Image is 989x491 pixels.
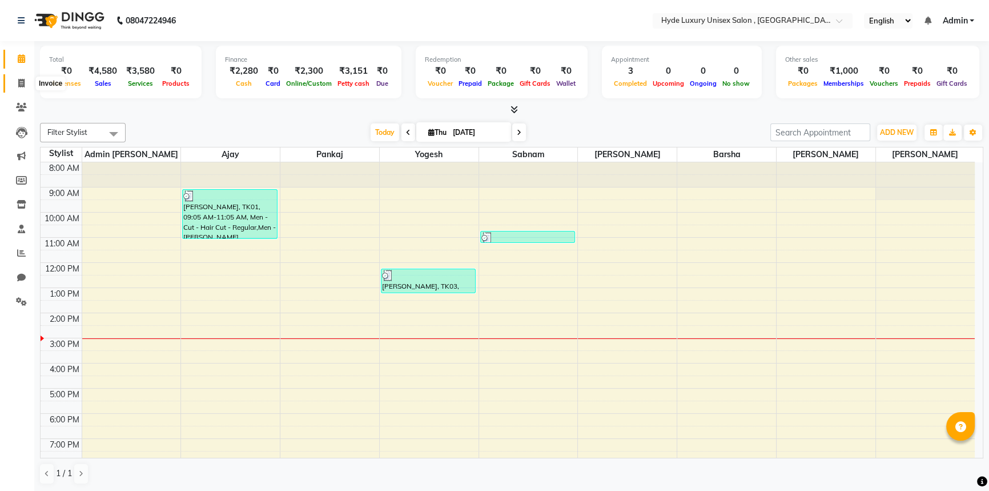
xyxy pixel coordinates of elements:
[425,128,449,137] span: Thu
[611,65,650,78] div: 3
[517,65,553,78] div: ₹0
[785,65,821,78] div: ₹0
[41,147,82,159] div: Stylist
[372,65,392,78] div: ₹0
[373,79,391,87] span: Due
[122,65,159,78] div: ₹3,580
[611,79,650,87] span: Completed
[47,313,82,325] div: 2:00 PM
[677,147,776,162] span: Barsha
[479,147,578,162] span: Sabnam
[877,125,916,141] button: ADD NEW
[777,147,875,162] span: [PERSON_NAME]
[47,162,82,174] div: 8:00 AM
[126,5,176,37] b: 08047224946
[183,190,276,238] div: [PERSON_NAME], TK01, 09:05 AM-11:05 AM, Men - Cut - Hair Cut - Regular,Men - [PERSON_NAME] Shavin...
[159,65,192,78] div: ₹0
[687,65,719,78] div: 0
[553,65,578,78] div: ₹0
[42,238,82,250] div: 11:00 AM
[719,79,753,87] span: No show
[449,124,506,141] input: 2025-09-04
[381,269,475,293] div: [PERSON_NAME], TK03, 12:15 PM-01:15 PM, Men - Cut - Hair Cut- Change In Style,Men - [PERSON_NAME]...
[49,55,192,65] div: Total
[43,263,82,275] div: 12:00 PM
[263,65,283,78] div: ₹0
[481,231,574,242] div: [PERSON_NAME], TK02, 10:45 AM-11:15 AM, Women - Care - Wash, Conditioning, Blast Dry - Basic - L
[181,147,280,162] span: Ajay
[56,468,72,480] span: 1 / 1
[687,79,719,87] span: Ongoing
[380,147,479,162] span: yogesh
[225,55,392,65] div: Finance
[517,79,553,87] span: Gift Cards
[876,147,975,162] span: [PERSON_NAME]
[280,147,379,162] span: pankaj
[880,128,914,137] span: ADD NEW
[159,79,192,87] span: Products
[335,65,372,78] div: ₹3,151
[425,79,456,87] span: Voucher
[611,55,753,65] div: Appointment
[770,123,870,141] input: Search Appointment
[650,79,687,87] span: Upcoming
[42,213,82,225] div: 10:00 AM
[29,5,107,37] img: logo
[821,65,867,78] div: ₹1,000
[335,79,372,87] span: Petty cash
[263,79,283,87] span: Card
[47,414,82,426] div: 6:00 PM
[82,147,181,162] span: Admin [PERSON_NAME]
[47,127,87,137] span: Filter Stylist
[283,79,335,87] span: Online/Custom
[47,364,82,376] div: 4:00 PM
[425,65,456,78] div: ₹0
[650,65,687,78] div: 0
[934,79,970,87] span: Gift Cards
[934,65,970,78] div: ₹0
[456,65,485,78] div: ₹0
[47,288,82,300] div: 1:00 PM
[485,79,517,87] span: Package
[578,147,677,162] span: [PERSON_NAME]
[553,79,578,87] span: Wallet
[485,65,517,78] div: ₹0
[92,79,114,87] span: Sales
[84,65,122,78] div: ₹4,580
[283,65,335,78] div: ₹2,300
[47,439,82,451] div: 7:00 PM
[425,55,578,65] div: Redemption
[47,389,82,401] div: 5:00 PM
[785,55,970,65] div: Other sales
[901,65,934,78] div: ₹0
[225,65,263,78] div: ₹2,280
[36,77,65,90] div: Invoice
[942,15,967,27] span: Admin
[125,79,156,87] span: Services
[901,79,934,87] span: Prepaids
[456,79,485,87] span: Prepaid
[867,79,901,87] span: Vouchers
[867,65,901,78] div: ₹0
[49,65,84,78] div: ₹0
[371,123,399,141] span: Today
[785,79,821,87] span: Packages
[821,79,867,87] span: Memberships
[719,65,753,78] div: 0
[47,338,82,350] div: 3:00 PM
[233,79,255,87] span: Cash
[47,187,82,199] div: 9:00 AM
